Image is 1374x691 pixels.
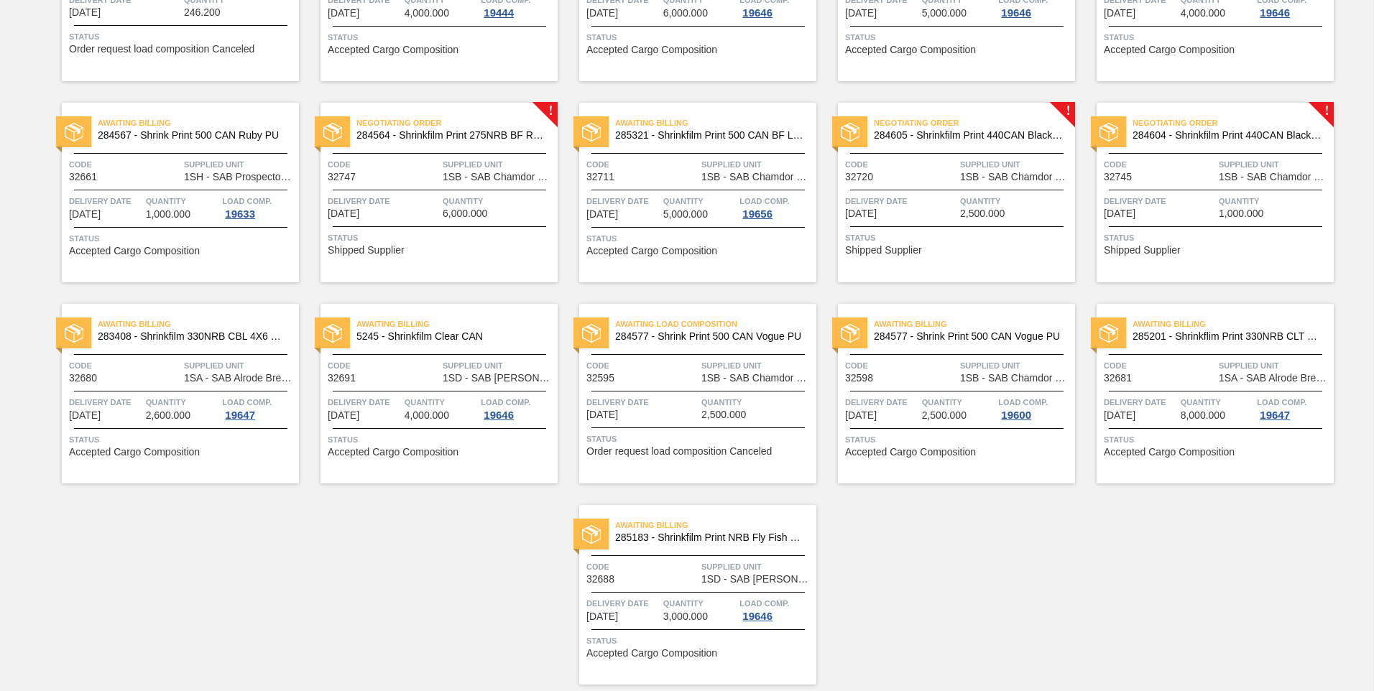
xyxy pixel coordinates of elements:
span: 10/13/2025 [586,611,618,622]
img: status [582,123,601,142]
span: 09/28/2025 [69,7,101,18]
span: Status [1104,432,1330,447]
span: Delivery Date [69,194,142,208]
span: Status [328,231,554,245]
span: 1SD - SAB Rosslyn Brewery [443,373,554,384]
span: 1SB - SAB Chamdor Brewery [443,172,554,182]
span: Quantity [405,395,478,409]
span: Code [586,157,698,172]
span: Status [845,30,1071,45]
span: 10/10/2025 [69,209,101,220]
span: Quantity [663,194,737,208]
span: 32661 [69,172,97,182]
span: Supplied Unit [701,157,813,172]
span: Accepted Cargo Composition [69,447,200,458]
span: 1SB - SAB Chamdor Brewery [1219,172,1330,182]
span: 1SA - SAB Alrode Brewery [1219,373,1330,384]
span: 32720 [845,172,873,182]
span: Load Comp. [222,395,272,409]
span: Quantity [1219,194,1330,208]
span: Awaiting Load Composition [615,317,816,331]
a: statusAwaiting Billing283408 - Shrinkfilm 330NRB CBL 4X6 Booster 2Code32680Supplied Unit1SA - SAB... [40,304,299,483]
a: Load Comp.19646 [739,596,813,622]
a: !statusNegotiating Order284605 - Shrinkfilm Print 440CAN Black Crown G&DCode32720Supplied Unit1SB... [816,103,1075,282]
span: 2,500.000 [922,410,967,421]
span: Code [69,157,180,172]
span: 32598 [845,373,873,384]
span: Accepted Cargo Composition [586,45,717,55]
div: 19444 [481,7,517,19]
span: Supplied Unit [960,358,1071,373]
span: Delivery Date [1104,395,1177,409]
span: 4,000.000 [405,8,449,19]
span: 10/11/2025 [328,208,359,219]
span: 284577 - Shrink Print 500 CAN Vogue PU [615,331,805,342]
span: Status [69,29,295,44]
span: Quantity [1181,395,1254,409]
span: Supplied Unit [184,157,295,172]
span: 10/13/2025 [1104,410,1135,421]
span: 1SB - SAB Chamdor Brewery [960,172,1071,182]
div: 19656 [739,208,775,220]
span: 32595 [586,373,614,384]
span: 5245 - Shrinkfilm Clear CAN [356,331,546,342]
span: 1SB - SAB Chamdor Brewery [701,373,813,384]
span: 4,000.000 [405,410,449,421]
img: status [323,123,342,142]
span: 285321 - Shrinkfilm Print 500 CAN BF Litchi PU 25 [615,130,805,141]
a: statusAwaiting Billing285201 - Shrinkflim Print 330NRB CLT PU 25Code32681Supplied Unit1SA - SAB A... [1075,304,1334,483]
span: Awaiting Billing [615,116,816,130]
span: Shipped Supplier [328,245,405,256]
img: status [65,123,83,142]
span: 32745 [1104,172,1132,182]
span: 1,000.000 [1219,208,1263,219]
span: Accepted Cargo Composition [586,246,717,256]
span: 1,000.000 [146,209,190,220]
span: Negotiating Order [1133,116,1334,130]
span: Quantity [146,395,219,409]
span: Status [328,30,554,45]
span: Supplied Unit [184,358,295,373]
img: status [841,324,859,343]
span: Awaiting Billing [874,317,1075,331]
span: Delivery Date [69,395,142,409]
span: 10/13/2025 [586,409,618,420]
a: Load Comp.19647 [222,395,295,421]
a: statusAwaiting Billing285321 - Shrinkfilm Print 500 CAN BF Litchi PU 25Code32711Supplied Unit1SB ... [558,103,816,282]
span: 32688 [586,574,614,585]
span: 10/04/2025 [328,8,359,19]
span: 8,000.000 [1181,410,1225,421]
span: Awaiting Billing [98,317,299,331]
span: Code [586,560,698,574]
img: status [1099,123,1118,142]
span: Delivery Date [586,395,698,409]
span: Load Comp. [739,596,789,611]
span: Delivery Date [586,596,660,611]
span: 10/13/2025 [328,410,359,421]
span: Awaiting Billing [98,116,299,130]
span: Awaiting Billing [1133,317,1334,331]
span: Code [328,157,439,172]
span: 32711 [586,172,614,182]
span: 284577 - Shrink Print 500 CAN Vogue PU [874,331,1064,342]
span: Supplied Unit [1219,358,1330,373]
a: statusAwaiting Billing5245 - Shrinkfilm Clear CANCode32691Supplied Unit1SD - SAB [PERSON_NAME]Del... [299,304,558,483]
span: Code [845,157,956,172]
span: 10/12/2025 [845,208,877,219]
span: 32691 [328,373,356,384]
span: 10/10/2025 [845,8,877,19]
span: 10/11/2025 [586,209,618,220]
span: 284567 - Shrink Print 500 CAN Ruby PU [98,130,287,141]
span: Supplied Unit [1219,157,1330,172]
span: Status [69,231,295,246]
span: Accepted Cargo Composition [328,447,458,458]
span: Supplied Unit [701,560,813,574]
span: 1SH - SAB Prospecton Brewery [184,172,295,182]
span: 2,500.000 [960,208,1005,219]
span: 10/12/2025 [69,410,101,421]
span: 3,000.000 [663,611,708,622]
span: Accepted Cargo Composition [845,447,976,458]
div: 19646 [739,611,775,622]
span: Quantity [146,194,219,208]
span: Accepted Cargo Composition [1104,447,1235,458]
